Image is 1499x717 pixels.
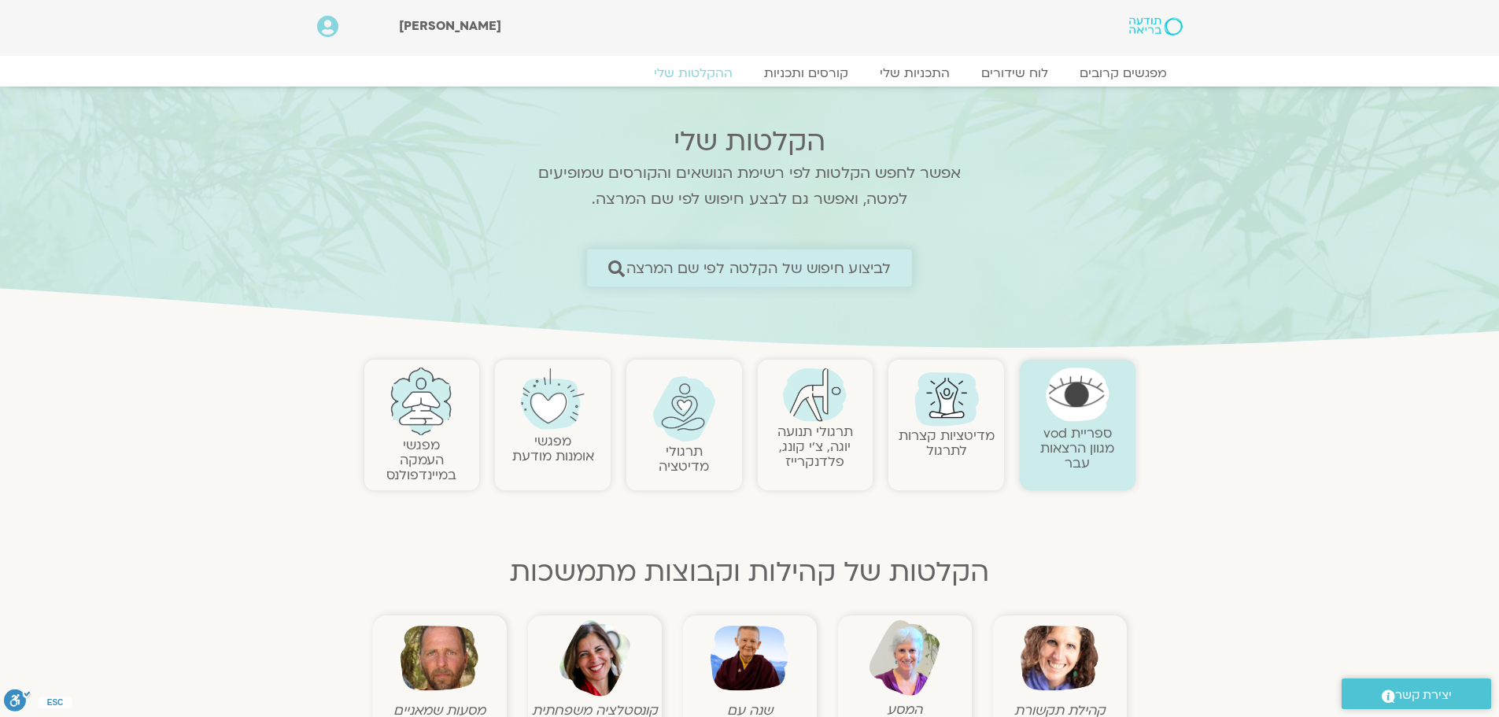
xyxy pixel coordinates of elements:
span: לביצוע חיפוש של הקלטה לפי שם המרצה [626,260,892,276]
a: קורסים ותכניות [748,65,864,81]
a: תרגולימדיטציה [659,442,709,475]
nav: Menu [317,65,1183,81]
h2: הקלטות של קהילות וקבוצות מתמשכות [364,556,1135,588]
a: מפגשיהעמקה במיינדפולנס [386,436,456,484]
a: ספריית vodמגוון הרצאות עבר [1040,424,1114,472]
span: יצירת קשר [1395,685,1452,706]
a: לביצוע חיפוש של הקלטה לפי שם המרצה [587,249,912,286]
a: תרגולי תנועהיוגה, צ׳י קונג, פלדנקרייז [777,423,853,471]
a: יצירת קשר [1342,678,1491,709]
a: לוח שידורים [965,65,1064,81]
span: [PERSON_NAME] [399,17,501,35]
a: התכניות שלי [864,65,965,81]
a: מפגשים קרובים [1064,65,1183,81]
a: ההקלטות שלי [638,65,748,81]
p: אפשר לחפש הקלטות לפי רשימת הנושאים והקורסים שמופיעים למטה, ואפשר גם לבצע חיפוש לפי שם המרצה. [518,161,982,213]
a: מדיטציות קצרות לתרגול [899,427,995,460]
h2: הקלטות שלי [518,126,982,157]
a: מפגשיאומנות מודעת [512,432,594,465]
